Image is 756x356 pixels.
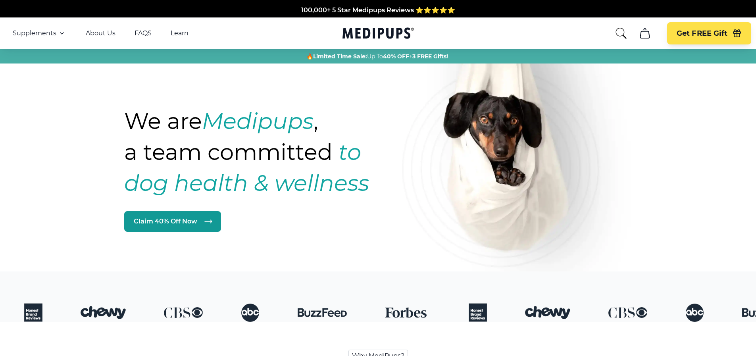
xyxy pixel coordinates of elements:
[124,106,415,198] h1: We are , a team committed
[135,29,152,37] a: FAQS
[86,29,115,37] a: About Us
[342,26,414,42] a: Medipups
[615,27,627,40] button: search
[301,6,455,14] span: 100,000+ 5 Star Medipups Reviews ⭐️⭐️⭐️⭐️⭐️
[202,108,314,135] strong: Medipups
[246,16,510,23] span: Made In The [GEOGRAPHIC_DATA] from domestic & globally sourced ingredients
[635,24,654,43] button: cart
[124,211,221,232] a: Claim 40% Off Now
[677,29,727,38] span: Get FREE Gift
[13,29,67,38] button: Supplements
[667,22,751,44] button: Get FREE Gift
[306,52,448,60] span: 🔥 Up To +
[13,29,56,37] span: Supplements
[171,29,189,37] a: Learn
[402,11,640,302] img: Natural dog supplements for joint and coat health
